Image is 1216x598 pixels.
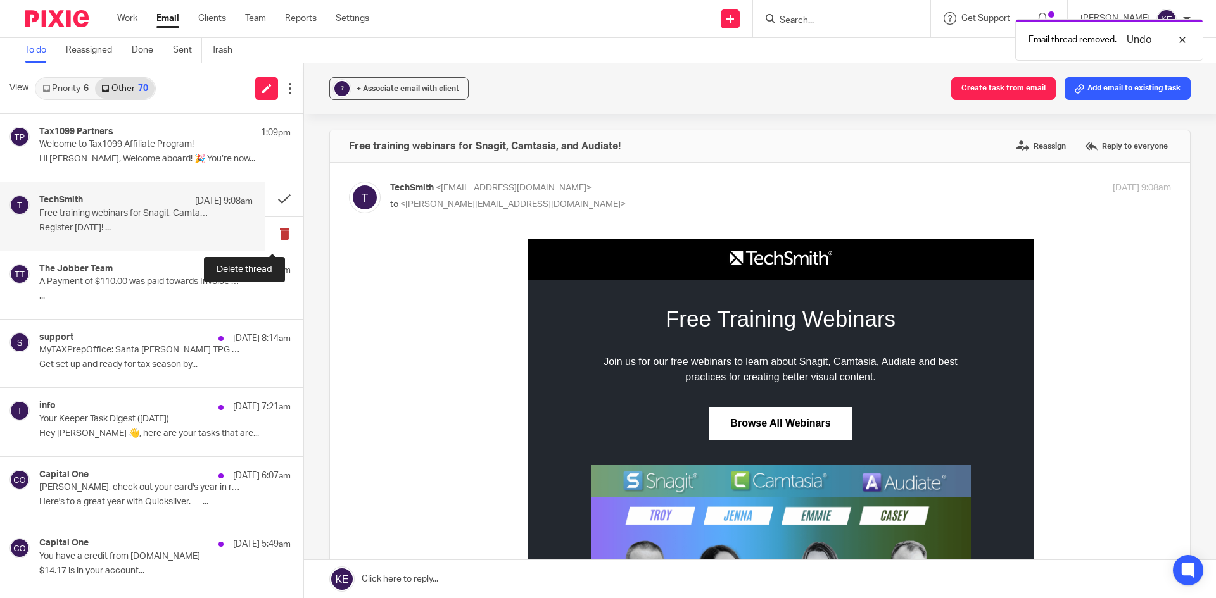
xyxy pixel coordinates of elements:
label: Reply to everyone [1082,137,1171,156]
h4: support [39,332,73,343]
button: Add email to existing task [1065,77,1191,100]
p: A Payment of $110.00 was paid towards Invoice #8465 [39,277,241,287]
button: ? + Associate email with client [329,77,469,100]
p: Register [DATE]! ... [39,223,253,234]
h4: info [39,401,56,411]
a: Reports [285,12,317,25]
h4: Tax1099 Partners [39,127,113,137]
img: svg%3E [1156,9,1177,29]
h4: Free training webinars for Snagit, Camtasia, and Audiate! [349,140,621,153]
p: [DATE] 9:08am [1113,182,1171,195]
img: TechSmith [335,9,446,32]
p: $14.17 is in your account... [39,566,291,576]
p: [DATE] 8:14am [233,332,291,345]
p: [PERSON_NAME], check out your card's year in review [39,482,241,493]
a: Priority6 [36,78,95,99]
p: Email thread removed. [1029,34,1117,46]
p: 1:09pm [261,127,291,139]
a: Other70 [95,78,154,99]
img: svg%3E [9,332,30,352]
a: Reassigned [66,38,122,63]
div: ? [334,81,350,96]
p: You have a credit from [DOMAIN_NAME] [39,551,241,562]
p: ... [39,291,291,302]
p: [DATE] 5:49am [233,538,291,551]
p: Here's to a great year with Quicksilver. ͏ ͏... [39,497,291,508]
a: Done [132,38,163,63]
h4: Capital One [39,470,89,480]
a: Team [245,12,266,25]
p: Hey [PERSON_NAME] 👋, here are your tasks that are... [39,428,291,439]
img: svg%3E [349,182,381,213]
img: svg%3E [9,127,30,147]
img: svg%3E [9,470,30,490]
img: Pixie [25,10,89,27]
label: Reassign [1013,137,1069,156]
a: Browse All Webinars [340,179,440,190]
img: svg%3E [9,538,30,558]
p: Join us for our free webinars to learn about Snagit, Camtasia, Audiate and best practices for cre... [201,116,581,146]
button: Undo [1123,32,1156,47]
a: Work [117,12,137,25]
span: + Associate email with client [357,85,459,92]
a: Sent [173,38,202,63]
img: Free training webinars for Snagit, Camtasia, Audiate, and Screencast! [201,227,581,440]
a: Trash [212,38,242,63]
button: Create task from email [951,77,1056,100]
span: View [9,82,28,95]
a: Clients [198,12,226,25]
p: Free training webinars for Snagit, Camtasia, and Audiate! [39,208,210,219]
p: Get set up and ready for tax season by... [39,359,291,370]
p: Welcome to Tax1099 Affiliate Program! [39,139,241,150]
h1: Upcoming Webinars [201,495,581,528]
span: <[PERSON_NAME][EMAIL_ADDRESS][DOMAIN_NAME]> [400,200,626,209]
a: Email [156,12,179,25]
h4: The Jobber Team [39,264,113,275]
a: To do [25,38,56,63]
div: 6 [84,84,89,93]
h4: Capital One [39,538,89,549]
h1: Free Training Webinars [201,64,581,97]
h4: TechSmith [39,195,83,206]
img: svg%3E [9,401,30,421]
p: MyTAXPrepOffice: Santa [PERSON_NAME] TPG Bank Enrollment Is Now Open [39,345,241,356]
span: to [390,200,398,209]
img: svg%3E [9,264,30,284]
p: [DATE] 7:21am [233,401,291,413]
p: [DATE] 8:29am [233,264,291,277]
span: <[EMAIL_ADDRESS][DOMAIN_NAME]> [436,184,592,192]
span: TechSmith [390,184,434,192]
p: [DATE] 6:07am [233,470,291,482]
img: TechSmith Camtasia logo [318,566,464,593]
a: Settings [336,12,369,25]
p: Your Keeper Task Digest ([DATE]) [39,414,241,425]
p: [DATE] 9:08am [195,195,253,208]
div: 70 [138,84,148,93]
img: svg%3E [9,195,30,215]
p: Hi [PERSON_NAME], Welcome aboard! 🎉 You’re now... [39,154,291,165]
